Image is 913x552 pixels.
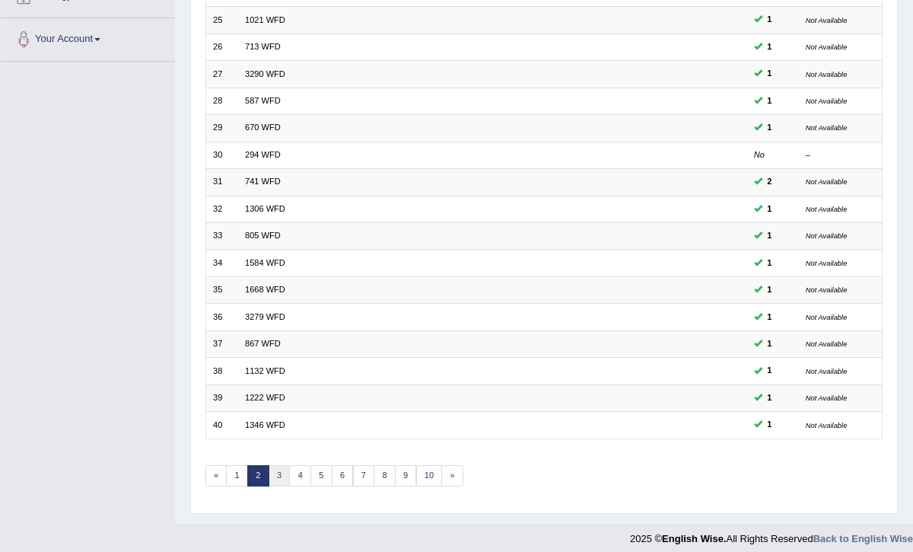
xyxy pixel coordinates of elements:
a: « [205,465,227,487]
a: » [441,465,463,487]
a: 1222 WFD [245,393,285,402]
a: 1668 WFD [245,285,285,294]
small: Not Available [806,231,848,240]
small: Not Available [806,286,848,294]
span: You can still take this question [762,418,777,432]
a: 1306 WFD [245,204,285,213]
small: Not Available [806,421,848,429]
a: 1021 WFD [245,15,285,24]
small: Not Available [806,205,848,213]
a: 10 [416,465,443,487]
a: 7 [353,465,375,487]
td: 36 [205,304,238,330]
div: – [806,149,875,161]
a: 867 WFD [245,339,281,348]
a: 294 WFD [245,150,281,159]
span: You can still take this question [762,391,777,405]
td: 39 [205,384,238,411]
span: You can still take this question [762,283,777,297]
a: 1 [226,465,248,487]
td: 40 [205,412,238,439]
small: Not Available [806,177,848,186]
a: 1132 WFD [245,366,285,375]
a: 2 [247,465,269,487]
a: 805 WFD [245,231,281,240]
a: 587 WFD [245,96,281,105]
td: 28 [205,88,238,114]
a: 713 WFD [245,42,281,51]
td: 25 [205,7,238,34]
strong: English Wise. [662,533,726,544]
td: 33 [205,223,238,250]
em: No [754,150,765,159]
a: Your Account [1,18,174,56]
td: 27 [205,61,238,88]
small: Not Available [806,43,848,51]
a: Back to English Wise [813,533,913,544]
span: You can still take this question [762,175,777,189]
span: You can still take this question [762,229,777,243]
a: 6 [332,465,354,487]
small: Not Available [806,70,848,78]
span: You can still take this question [762,257,777,270]
a: 3 [269,465,291,487]
td: 29 [205,115,238,142]
a: 1346 WFD [245,420,285,429]
a: 3290 WFD [245,69,285,78]
td: 38 [205,358,238,384]
a: 1584 WFD [245,258,285,267]
td: 31 [205,169,238,196]
a: 3279 WFD [245,312,285,321]
small: Not Available [806,340,848,348]
td: 30 [205,142,238,168]
td: 35 [205,276,238,303]
td: 32 [205,196,238,222]
small: Not Available [806,259,848,267]
span: You can still take this question [762,67,777,81]
div: 2025 © All Rights Reserved [630,524,913,546]
small: Not Available [806,313,848,321]
small: Not Available [806,97,848,105]
span: You can still take this question [762,94,777,108]
span: You can still take this question [762,337,777,351]
td: 34 [205,250,238,276]
span: You can still take this question [762,40,777,54]
a: 8 [374,465,396,487]
td: 26 [205,34,238,60]
a: 5 [310,465,332,487]
span: You can still take this question [762,13,777,27]
small: Not Available [806,367,848,375]
td: 37 [205,330,238,357]
span: You can still take this question [762,311,777,324]
small: Not Available [806,394,848,402]
span: You can still take this question [762,364,777,378]
a: 670 WFD [245,123,281,132]
a: 4 [289,465,311,487]
a: 9 [395,465,417,487]
small: Not Available [806,16,848,24]
span: You can still take this question [762,203,777,216]
a: 741 WFD [245,177,281,186]
span: You can still take this question [762,121,777,135]
small: Not Available [806,123,848,132]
